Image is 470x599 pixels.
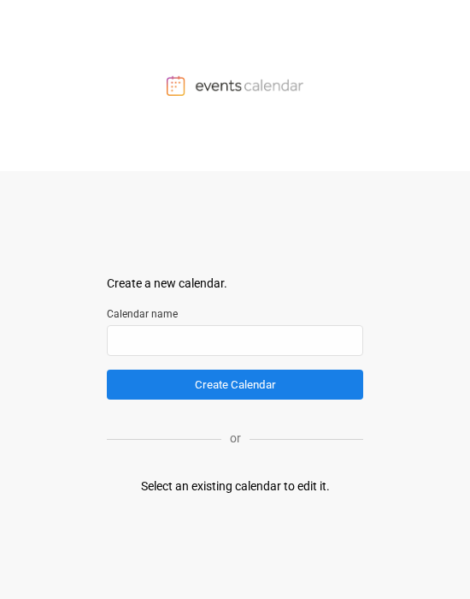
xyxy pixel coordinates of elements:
div: Select an existing calendar to edit it. [141,477,330,495]
button: Create Calendar [107,370,363,400]
img: Events Calendar [167,75,303,96]
div: Create a new calendar. [107,275,363,293]
label: Calendar name [107,306,363,322]
p: or [221,430,250,448]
